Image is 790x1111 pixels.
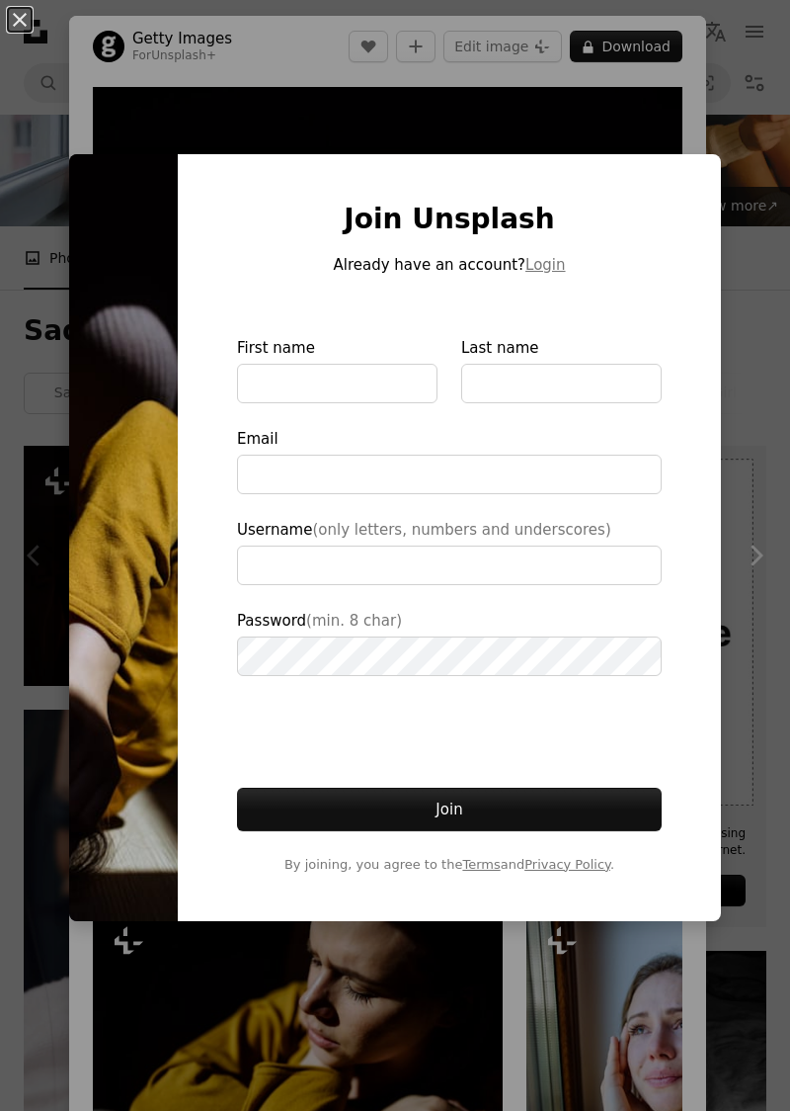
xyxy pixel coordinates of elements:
input: Last name [461,364,662,403]
label: First name [237,336,437,403]
img: premium_photo-1663089760968-3bfb67e36f19 [69,154,178,922]
p: Already have an account? [237,253,662,277]
input: Password(min. 8 char) [237,637,662,676]
a: Privacy Policy [524,857,610,872]
span: (min. 8 char) [306,612,402,630]
span: (only letters, numbers and underscores) [312,521,610,539]
input: Username(only letters, numbers and underscores) [237,546,662,585]
label: Username [237,518,662,585]
input: First name [237,364,437,403]
button: Join [237,788,662,831]
input: Email [237,455,662,494]
label: Password [237,609,662,676]
span: By joining, you agree to the and . [237,855,662,875]
h1: Join Unsplash [237,202,662,237]
button: Login [525,253,565,277]
label: Last name [461,336,662,403]
a: Terms [462,857,500,872]
label: Email [237,427,662,494]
